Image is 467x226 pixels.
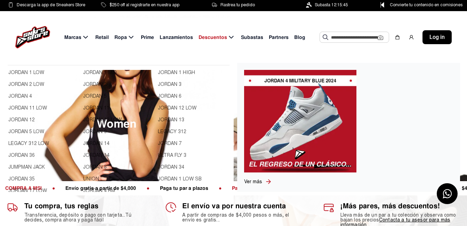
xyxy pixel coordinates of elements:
[323,34,328,40] img: Buscar
[8,104,79,112] a: JORDAN 11 LOW
[83,163,154,171] a: JORDAN 8
[241,34,263,41] span: Subastas
[158,92,228,100] a: JORDAN 6
[158,140,228,147] a: JORDAN 7
[8,81,79,88] a: JORDAN 2 LOW
[8,69,79,76] a: JORDAN 1 LOW
[244,178,265,185] a: Ver más
[15,26,50,48] img: logo
[429,33,445,41] span: Log in
[158,128,228,136] a: LEGACY 312
[141,34,154,41] span: Prime
[114,34,127,41] span: Ropa
[8,128,79,136] a: JORDAN 5 LOW
[8,140,79,147] a: LEGACY 312 LOW
[83,69,154,76] a: JORDAN 1 MID
[83,152,154,159] a: JORDAN 14
[182,213,302,223] h2: A partir de compras de $4,000 pesos o más, el envío es gratis...
[182,202,302,210] h1: El envío va por nuestra cuenta
[378,35,383,40] img: Cámara
[83,140,154,147] a: JORDAN 14
[158,152,228,159] a: ULTRA FLY 3
[390,1,462,9] span: Convierte tu contenido en comisiones
[8,92,79,100] a: JORDAN 4
[64,34,81,41] span: Marcas
[340,202,460,210] h1: ¡Más pares, más descuentos!
[83,187,154,195] a: JORDAN 4 RM
[409,34,414,40] img: user
[83,116,154,124] a: JORDAN 13 LOW
[378,2,387,8] img: Control Point Icon
[158,81,228,88] a: JORDAN 3
[158,116,228,124] a: JORDAN 13
[83,128,154,136] a: JORDAN 9
[83,92,154,100] a: JORDAN 5
[220,1,255,9] span: Rastrea tu pedido
[8,187,79,195] a: JORDAN 17 LOW
[199,34,227,41] span: Descuentos
[8,152,79,159] a: JORDAN 36
[83,81,154,88] a: JORDAN 2
[294,34,305,41] span: Blog
[8,163,79,171] a: JUMPMAN JACK
[17,1,85,9] span: Descarga la app de Sneakers Store
[269,34,289,41] span: Partners
[24,213,144,223] h2: Transferencia, depósito o pago con tarjeta...Tú decides, compra ahora y paga fácil
[158,163,228,171] a: JORDAN 34
[24,202,144,210] h1: Tu compra, tus reglas
[8,116,79,124] a: JORDAN 12
[158,104,228,112] a: JORDAN 12 LOW
[95,34,109,41] span: Retail
[8,175,79,183] a: JORDAN 35
[160,34,193,41] span: Lanzamientos
[244,179,262,185] span: Ver más
[158,69,228,76] a: JORDAN 1 HIGH
[158,175,228,183] a: JORDAN 1 LOW SB
[315,1,348,9] span: Subasta 12:15:45
[395,34,400,40] img: shopping
[110,1,179,9] span: $250 off al registrarte en nuestra app
[83,175,154,183] a: UNION
[83,104,154,112] a: JORDAN 11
